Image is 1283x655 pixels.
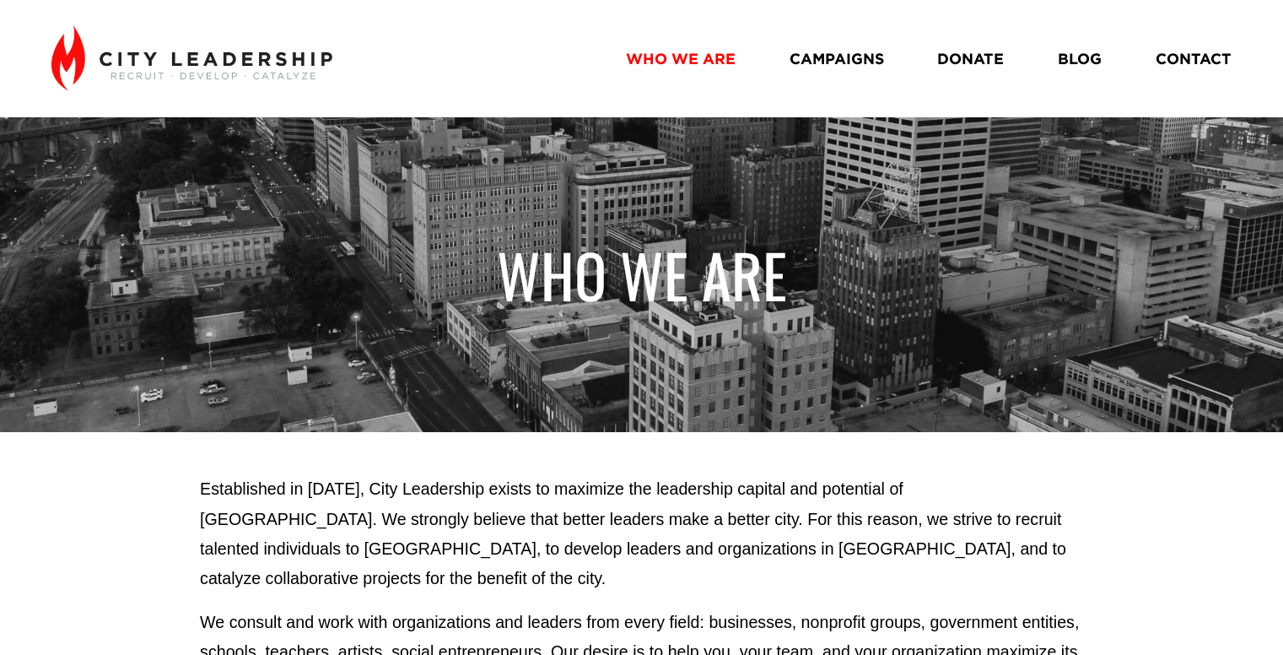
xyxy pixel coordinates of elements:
h1: WHO WE ARE [200,238,1083,311]
a: BLOG [1058,44,1102,74]
a: CAMPAIGNS [790,44,884,74]
a: CONTACT [1156,44,1232,74]
a: DONATE [937,44,1004,74]
img: City Leadership - Recruit. Develop. Catalyze. [51,25,332,91]
p: Established in [DATE], City Leadership exists to maximize the leadership capital and potential of... [200,474,1083,594]
a: WHO WE ARE [626,44,736,74]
